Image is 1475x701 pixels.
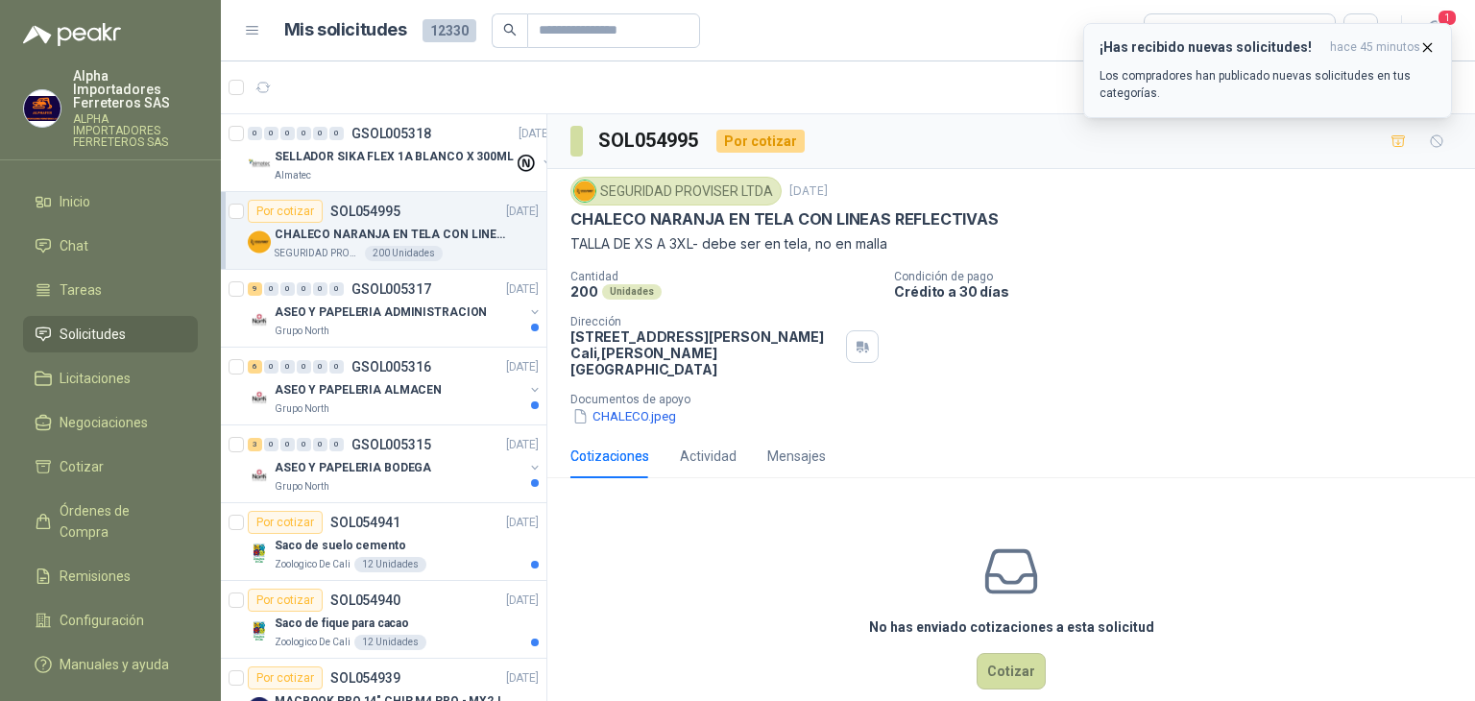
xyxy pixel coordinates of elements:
span: Chat [60,235,88,256]
div: 0 [297,360,311,374]
p: Condición de pago [894,270,1467,283]
div: 0 [297,127,311,140]
p: CHALECO NARANJA EN TELA CON LINEAS REFLECTIVAS [275,226,514,244]
p: GSOL005316 [351,360,431,374]
div: 0 [297,438,311,451]
div: Por cotizar [248,511,323,534]
img: Company Logo [248,153,271,176]
p: Alpha Importadores Ferreteros SAS [73,69,198,109]
span: Tareas [60,279,102,301]
div: Por cotizar [248,589,323,612]
p: Saco de fique para cacao [275,615,409,633]
a: Manuales y ayuda [23,646,198,683]
div: 0 [280,438,295,451]
button: CHALECO.jpeg [570,406,678,426]
a: Inicio [23,183,198,220]
div: Por cotizar [248,666,323,689]
div: Actividad [680,446,737,467]
p: Cantidad [570,270,879,283]
div: 0 [280,282,295,296]
p: Zoologico De Cali [275,557,351,572]
p: Zoologico De Cali [275,635,351,650]
p: SOL054939 [330,671,400,685]
div: Cotizaciones [570,446,649,467]
a: Por cotizarSOL054995[DATE] Company LogoCHALECO NARANJA EN TELA CON LINEAS REFLECTIVASSEGURIDAD PR... [221,192,546,270]
p: SOL054941 [330,516,400,529]
span: Configuración [60,610,144,631]
span: Cotizar [60,456,104,477]
p: [DATE] [789,182,828,201]
a: Chat [23,228,198,264]
div: Unidades [602,284,662,300]
div: 200 Unidades [365,246,443,261]
a: Órdenes de Compra [23,493,198,550]
p: GSOL005317 [351,282,431,296]
div: 0 [329,127,344,140]
div: 12 Unidades [354,635,426,650]
span: 1 [1437,9,1458,27]
span: Solicitudes [60,324,126,345]
p: Crédito a 30 días [894,283,1467,300]
p: Grupo North [275,324,329,339]
a: 6 0 0 0 0 0 GSOL005316[DATE] Company LogoASEO Y PAPELERIA ALMACENGrupo North [248,355,543,417]
span: Inicio [60,191,90,212]
p: Grupo North [275,479,329,495]
div: 0 [264,282,278,296]
a: Solicitudes [23,316,198,352]
div: Por cotizar [716,130,805,153]
a: Licitaciones [23,360,198,397]
button: ¡Has recibido nuevas solicitudes!hace 45 minutos Los compradores han publicado nuevas solicitudes... [1083,23,1452,118]
img: Company Logo [248,464,271,487]
a: 9 0 0 0 0 0 GSOL005317[DATE] Company LogoASEO Y PAPELERIA ADMINISTRACIONGrupo North [248,278,543,339]
div: 0 [264,127,278,140]
p: Almatec [275,168,311,183]
div: 0 [280,360,295,374]
div: 0 [313,360,327,374]
div: 0 [329,360,344,374]
div: 3 [248,438,262,451]
p: ASEO Y PAPELERIA BODEGA [275,459,431,477]
div: 0 [297,282,311,296]
p: Los compradores han publicado nuevas solicitudes en tus categorías. [1100,67,1436,102]
p: Dirección [570,315,838,328]
span: Órdenes de Compra [60,500,180,543]
span: hace 45 minutos [1330,39,1420,56]
p: SOL054995 [330,205,400,218]
p: Documentos de apoyo [570,393,1467,406]
div: 0 [313,438,327,451]
p: ASEO Y PAPELERIA ALMACEN [275,381,442,399]
p: ASEO Y PAPELERIA ADMINISTRACION [275,303,487,322]
span: search [503,23,517,36]
img: Company Logo [24,90,60,127]
img: Company Logo [248,308,271,331]
p: SEGURIDAD PROVISER LTDA [275,246,361,261]
span: Remisiones [60,566,131,587]
div: 0 [313,282,327,296]
h3: No has enviado cotizaciones a esta solicitud [869,616,1154,638]
a: Negociaciones [23,404,198,441]
div: 0 [329,282,344,296]
img: Company Logo [248,619,271,642]
img: Logo peakr [23,23,121,46]
div: 0 [313,127,327,140]
img: Company Logo [248,230,271,254]
p: [DATE] [506,592,539,610]
a: Configuración [23,602,198,639]
a: Tareas [23,272,198,308]
a: 0 0 0 0 0 0 GSOL005318[DATE] Company LogoSELLADOR SIKA FLEX 1A BLANCO X 300MLAlmatec [248,122,555,183]
a: 3 0 0 0 0 0 GSOL005315[DATE] Company LogoASEO Y PAPELERIA BODEGAGrupo North [248,433,543,495]
div: 6 [248,360,262,374]
span: Licitaciones [60,368,131,389]
div: 0 [280,127,295,140]
p: [DATE] [506,436,539,454]
div: 12 Unidades [354,557,426,572]
p: CHALECO NARANJA EN TELA CON LINEAS REFLECTIVAS [570,209,999,230]
p: GSOL005315 [351,438,431,451]
div: 0 [264,438,278,451]
p: [DATE] [506,203,539,221]
p: SOL054940 [330,593,400,607]
p: [DATE] [506,669,539,688]
p: [DATE] [506,280,539,299]
p: ALPHA IMPORTADORES FERRETEROS SAS [73,113,198,148]
div: 0 [329,438,344,451]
